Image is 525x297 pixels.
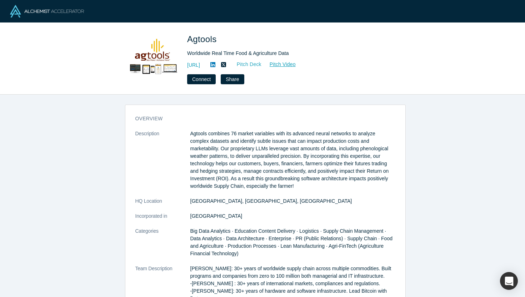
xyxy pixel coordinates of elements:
[187,50,387,57] div: Worldwide Real Time Food & Agriculture Data
[127,33,177,83] img: Agtools's Logo
[135,130,190,197] dt: Description
[187,61,200,69] a: [URL]
[187,74,216,84] button: Connect
[187,34,219,44] span: Agtools
[190,197,395,205] dd: [GEOGRAPHIC_DATA], [GEOGRAPHIC_DATA], [GEOGRAPHIC_DATA]
[190,212,395,220] dd: [GEOGRAPHIC_DATA]
[135,227,190,265] dt: Categories
[262,60,296,69] a: Pitch Video
[229,60,262,69] a: Pitch Deck
[190,228,392,256] span: Big Data Analytics · Education Content Delivery · Logistics · Supply Chain Management · Data Anal...
[135,115,385,122] h3: overview
[190,130,395,190] p: Agtools combines 76 market variables with its advanced neural networks to analyze complex dataset...
[10,5,84,17] img: Alchemist Logo
[135,197,190,212] dt: HQ Location
[221,74,244,84] button: Share
[135,212,190,227] dt: Incorporated in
